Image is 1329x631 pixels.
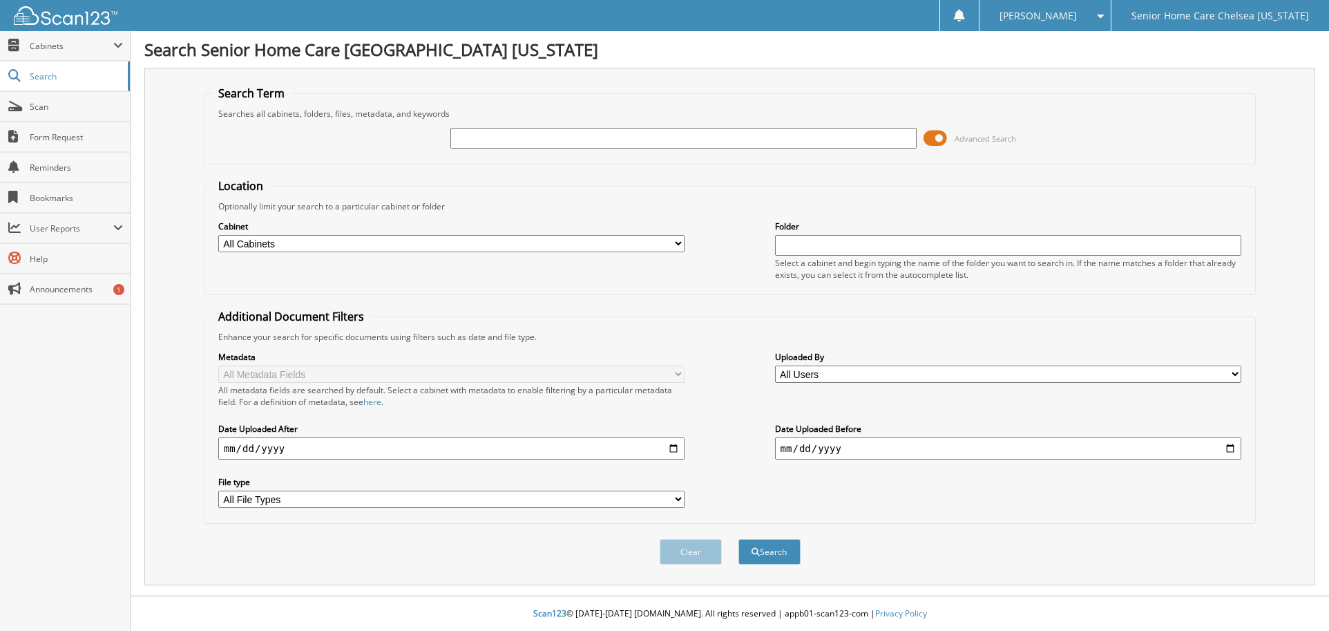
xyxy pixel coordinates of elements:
label: Uploaded By [775,351,1242,363]
div: Searches all cabinets, folders, files, metadata, and keywords [211,108,1249,120]
span: Search [30,70,121,82]
input: end [775,437,1242,460]
span: Announcements [30,283,123,295]
span: Advanced Search [955,133,1016,144]
div: All metadata fields are searched by default. Select a cabinet with metadata to enable filtering b... [218,384,685,408]
label: Cabinet [218,220,685,232]
h1: Search Senior Home Care [GEOGRAPHIC_DATA] [US_STATE] [144,38,1315,61]
span: User Reports [30,223,113,234]
label: File type [218,476,685,488]
span: Help [30,253,123,265]
span: Scan123 [533,608,566,619]
button: Search [738,539,801,565]
a: here [363,396,381,408]
legend: Additional Document Filters [211,309,371,324]
span: Scan [30,101,123,113]
a: Privacy Policy [875,608,927,619]
label: Folder [775,220,1242,232]
div: Optionally limit your search to a particular cabinet or folder [211,200,1249,212]
label: Metadata [218,351,685,363]
legend: Search Term [211,86,291,101]
span: Senior Home Care Chelsea [US_STATE] [1131,12,1309,20]
span: Cabinets [30,40,113,52]
span: Reminders [30,162,123,173]
label: Date Uploaded After [218,423,685,435]
span: [PERSON_NAME] [1000,12,1077,20]
span: Form Request [30,131,123,143]
img: scan123-logo-white.svg [14,6,117,25]
div: 1 [113,284,124,295]
span: Bookmarks [30,192,123,204]
button: Clear [660,539,722,565]
input: start [218,437,685,460]
label: Date Uploaded Before [775,423,1242,435]
div: © [DATE]-[DATE] [DOMAIN_NAME]. All rights reserved | appb01-scan123-com | [131,597,1329,631]
div: Select a cabinet and begin typing the name of the folder you want to search in. If the name match... [775,257,1242,281]
legend: Location [211,178,270,194]
div: Enhance your search for specific documents using filters such as date and file type. [211,331,1249,343]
